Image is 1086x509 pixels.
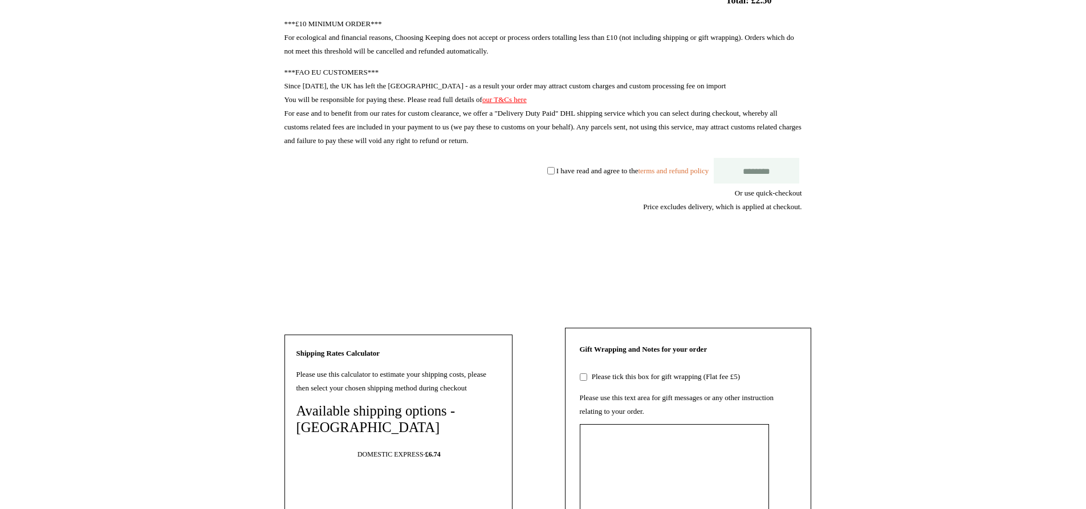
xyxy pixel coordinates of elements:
[284,186,802,214] div: Or use quick-checkout
[296,402,501,436] h4: Available shipping options - [GEOGRAPHIC_DATA]
[556,166,709,174] label: I have read and agree to the
[580,393,774,416] label: Please use this text area for gift messages or any other instruction relating to your order.
[296,349,380,357] strong: Shipping Rates Calculator
[717,255,802,286] iframe: PayPal-paypal
[296,368,501,395] p: Please use this calculator to estimate your shipping costs, please then select your chosen shippi...
[589,372,740,381] label: Please tick this box for gift wrapping (Flat fee £5)
[284,17,802,58] p: ***£10 MINIMUM ORDER*** For ecological and financial reasons, Choosing Keeping does not accept or...
[482,95,527,104] a: our T&Cs here
[638,166,709,174] a: terms and refund policy
[284,66,802,148] p: ***FAO EU CUSTOMERS*** Since [DATE], the UK has left the [GEOGRAPHIC_DATA] - as a result your ord...
[580,345,707,353] strong: Gift Wrapping and Notes for your order
[284,200,802,214] div: Price excludes delivery, which is applied at checkout.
